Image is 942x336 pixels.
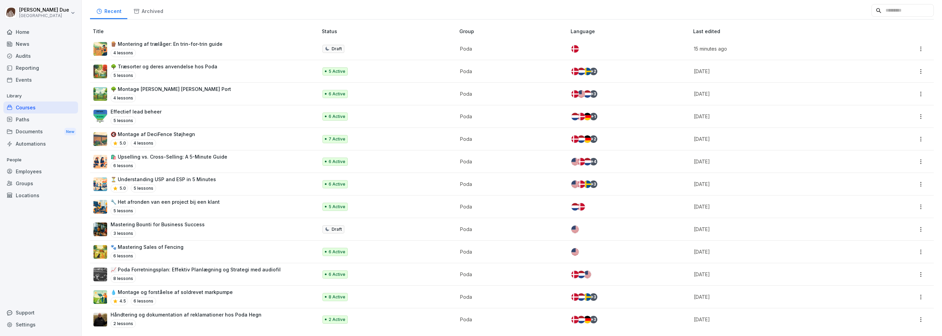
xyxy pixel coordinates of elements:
[3,319,78,331] div: Settings
[577,293,585,301] img: nl.svg
[90,2,127,19] div: Recent
[329,136,345,142] p: 7 Active
[590,113,597,120] div: + 1
[93,177,107,191] img: ghfaes66icgjudemyzanc5gs.png
[460,248,559,255] p: Poda
[460,226,559,233] p: Poda
[93,110,107,123] img: ii4te864lx8a59yyzo957qwk.png
[329,159,345,165] p: 6 Active
[460,271,559,278] p: Poda
[584,135,591,143] img: de.svg
[3,102,78,113] a: Courses
[571,28,690,35] p: Language
[111,131,195,138] p: 🔇 Montage af DeciFence Støjhegn
[571,316,579,323] img: dk.svg
[3,74,78,86] a: Events
[584,316,591,323] img: de.svg
[584,158,591,165] img: nl.svg
[577,271,585,278] img: nl.svg
[3,189,78,201] div: Locations
[111,176,216,183] p: ⏳ Understanding USP and ESP in 5 Minutes
[3,125,78,138] div: Documents
[19,13,69,18] p: [GEOGRAPHIC_DATA]
[3,91,78,102] p: Library
[332,226,342,232] p: Draft
[577,68,585,75] img: nl.svg
[111,229,136,238] p: 3 lessons
[329,68,345,75] p: 5 Active
[111,117,136,125] p: 5 lessons
[3,113,78,125] div: Paths
[694,293,864,300] p: [DATE]
[111,94,136,102] p: 4 lessons
[111,221,205,228] p: Mastering Bounti for Business Success
[3,50,78,62] div: Audits
[127,2,169,19] a: Archived
[571,226,579,233] img: us.svg
[3,138,78,150] a: Automations
[3,125,78,138] a: DocumentsNew
[571,68,579,75] img: dk.svg
[111,71,136,80] p: 5 lessons
[694,271,864,278] p: [DATE]
[460,113,559,120] p: Poda
[584,90,591,98] img: nl.svg
[131,139,156,147] p: 4 lessons
[3,26,78,38] a: Home
[119,298,126,304] p: 4.5
[93,132,107,146] img: thgb2mx0bhcepjhojq3x82qb.png
[111,207,136,215] p: 5 lessons
[694,248,864,255] p: [DATE]
[571,293,579,301] img: dk.svg
[590,316,597,323] div: + 3
[571,180,579,188] img: us.svg
[590,90,597,98] div: + 3
[694,113,864,120] p: [DATE]
[111,198,220,205] p: 🔧 Het afronden van een project bij een klant
[111,266,281,273] p: 📈 Poda Forretningsplan: Effektiv Planlægning og Strategi med audiofil
[3,165,78,177] a: Employees
[93,223,107,236] img: df3r0a6984uatei5w829qbjn.png
[329,271,345,278] p: 6 Active
[571,271,579,278] img: dk.svg
[577,180,585,188] img: dk.svg
[111,162,136,170] p: 6 lessons
[460,293,559,300] p: Poda
[329,294,345,300] p: 8 Active
[584,180,591,188] img: se.svg
[693,28,873,35] p: Last edited
[460,135,559,143] p: Poda
[119,140,126,146] p: 5.0
[329,181,345,187] p: 6 Active
[329,317,345,323] p: 2 Active
[329,249,345,255] p: 6 Active
[590,158,597,165] div: + 4
[460,45,559,52] p: Poda
[571,45,579,53] img: dk.svg
[329,91,345,97] p: 6 Active
[3,62,78,74] a: Reporting
[3,38,78,50] a: News
[111,288,233,296] p: 💧 Montage og forståelse af soldrevet markpumpe
[577,90,585,98] img: us.svg
[460,180,559,188] p: Poda
[584,68,591,75] img: se.svg
[571,90,579,98] img: dk.svg
[459,28,568,35] p: Group
[3,177,78,189] a: Groups
[694,180,864,188] p: [DATE]
[694,90,864,97] p: [DATE]
[694,45,864,52] p: 15 minutes ago
[460,68,559,75] p: Poda
[694,203,864,210] p: [DATE]
[694,68,864,75] p: [DATE]
[111,49,136,57] p: 4 lessons
[584,271,591,278] img: us.svg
